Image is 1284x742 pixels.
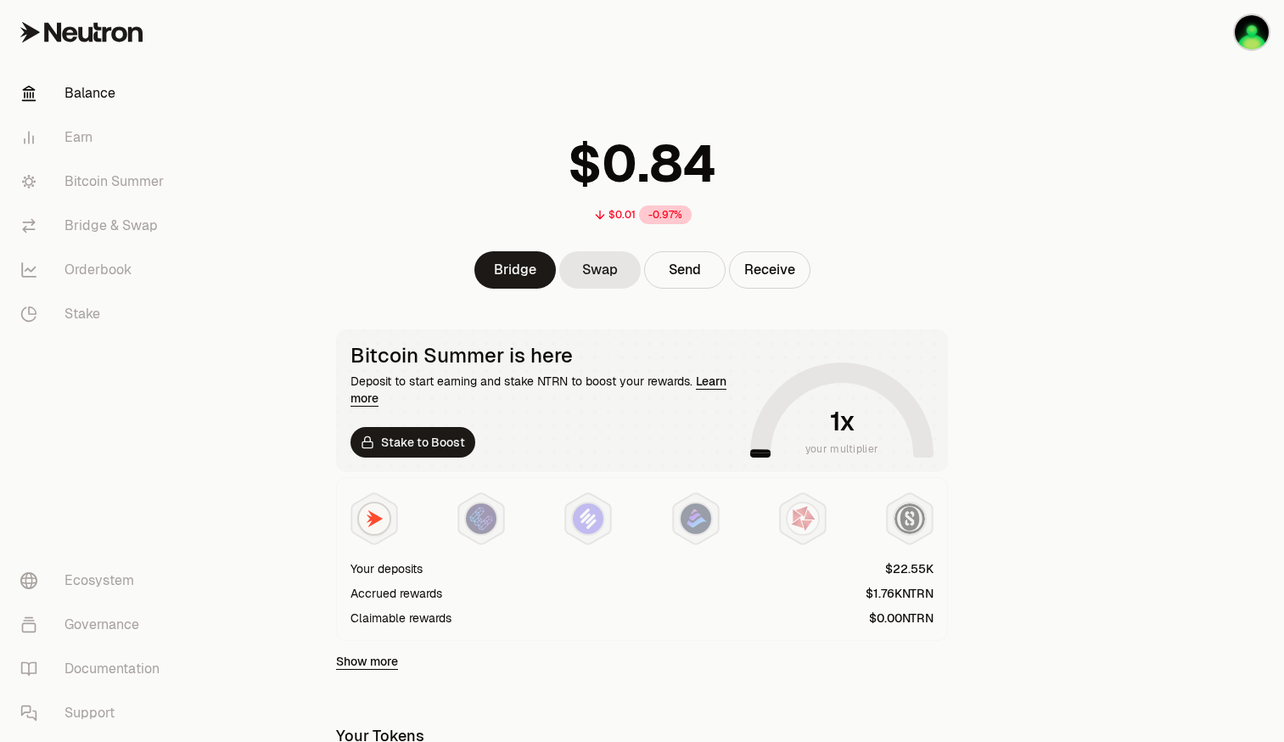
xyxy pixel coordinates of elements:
a: Orderbook [7,248,183,292]
a: Stake to Boost [350,427,475,458]
div: $0.01 [608,208,636,222]
button: Send [644,251,726,289]
div: Your deposits [350,560,423,577]
img: Bedrock Diamonds [681,503,711,534]
a: Show more [336,653,398,670]
a: Balance [7,71,183,115]
a: Ecosystem [7,559,183,603]
a: Swap [559,251,641,289]
a: Stake [7,292,183,336]
span: your multiplier [805,441,879,458]
a: Bridge & Swap [7,204,183,248]
img: EtherFi Points [466,503,496,534]
a: Bridge [474,251,556,289]
div: Claimable rewards [350,610,451,627]
div: -0.97% [639,205,692,224]
img: NTRN [359,503,390,534]
img: Solv Points [573,503,603,534]
img: Mars Fragments [788,503,818,534]
div: Deposit to start earning and stake NTRN to boost your rewards. [350,373,743,407]
img: KO [1235,15,1269,49]
div: Accrued rewards [350,585,442,602]
a: Governance [7,603,183,647]
a: Support [7,691,183,735]
a: Documentation [7,647,183,691]
div: Bitcoin Summer is here [350,344,743,368]
a: Earn [7,115,183,160]
a: Bitcoin Summer [7,160,183,204]
button: Receive [729,251,810,289]
img: Structured Points [894,503,925,534]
